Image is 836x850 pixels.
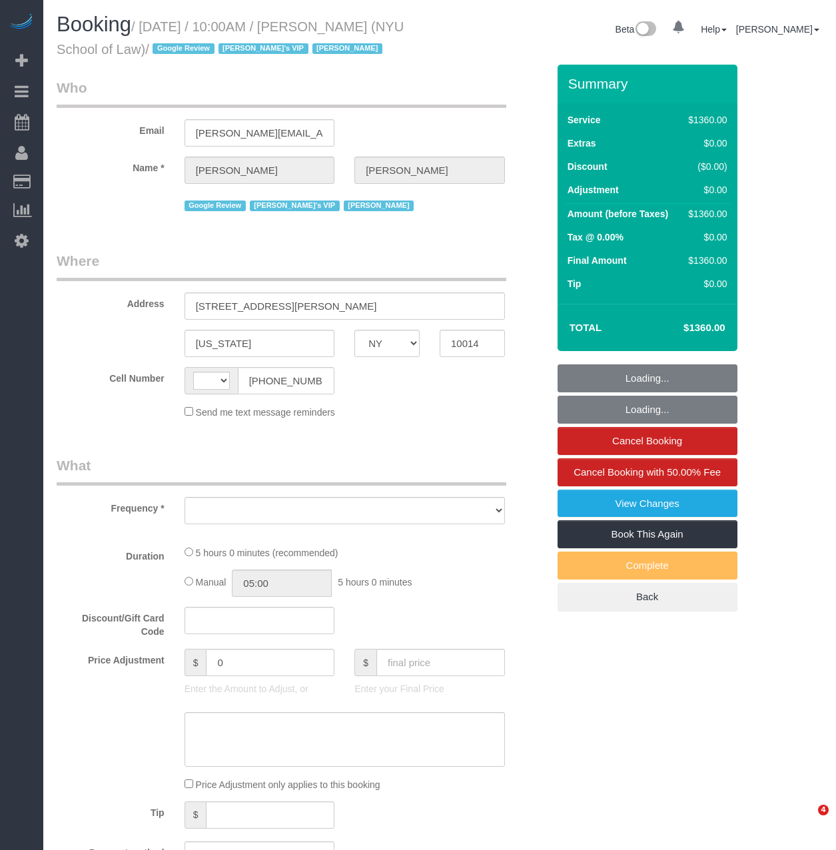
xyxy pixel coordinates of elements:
label: Tip [47,801,175,819]
label: Extras [568,137,596,150]
span: Send me text message reminders [196,407,335,418]
div: ($0.00) [684,160,727,173]
label: Amount (before Taxes) [568,207,668,220]
span: Price Adjustment only applies to this booking [196,779,380,790]
span: Google Review [185,201,246,211]
p: Enter your Final Price [354,682,505,695]
label: Cell Number [47,367,175,385]
legend: Where [57,251,506,281]
label: Tip [568,277,582,290]
label: Email [47,119,175,137]
label: Service [568,113,601,127]
label: Discount [568,160,608,173]
iframe: Intercom live chat [791,805,823,837]
a: [PERSON_NAME] [736,24,819,35]
span: [PERSON_NAME] [344,201,414,211]
label: Tax @ 0.00% [568,230,624,244]
label: Address [47,292,175,310]
div: $0.00 [684,137,727,150]
label: Duration [47,545,175,563]
h3: Summary [568,76,731,91]
img: New interface [634,21,656,39]
span: $ [185,801,207,829]
legend: Who [57,78,506,108]
legend: What [57,456,506,486]
span: Google Review [153,43,214,54]
a: Book This Again [558,520,737,548]
input: Email [185,119,335,147]
div: $0.00 [684,230,727,244]
span: Booking [57,13,131,36]
a: Cancel Booking with 50.00% Fee [558,458,737,486]
a: Back [558,583,737,611]
input: Zip Code [440,330,505,357]
div: $1360.00 [684,254,727,267]
div: $0.00 [684,277,727,290]
div: $1360.00 [684,113,727,127]
span: 5 hours 0 minutes (recommended) [196,548,338,558]
label: Final Amount [568,254,627,267]
label: Frequency * [47,497,175,515]
span: 5 hours 0 minutes [338,577,412,588]
label: Discount/Gift Card Code [47,607,175,638]
label: Price Adjustment [47,649,175,667]
div: $0.00 [684,183,727,197]
input: First Name [185,157,335,184]
a: Help [701,24,727,35]
a: Beta [616,24,657,35]
input: City [185,330,335,357]
h4: $1360.00 [644,322,725,334]
a: View Changes [558,490,737,518]
a: Cancel Booking [558,427,737,455]
span: $ [354,649,376,676]
p: Enter the Amount to Adjust, or [185,682,335,695]
img: Automaid Logo [8,13,35,32]
span: Cancel Booking with 50.00% Fee [574,466,721,478]
strong: Total [570,322,602,333]
div: $1360.00 [684,207,727,220]
span: [PERSON_NAME]'s VIP [250,201,340,211]
span: / [145,42,386,57]
span: 4 [818,805,829,815]
input: final price [376,649,505,676]
input: Last Name [354,157,505,184]
span: [PERSON_NAME]'s VIP [218,43,308,54]
label: Adjustment [568,183,619,197]
label: Name * [47,157,175,175]
span: [PERSON_NAME] [312,43,382,54]
span: $ [185,649,207,676]
span: Manual [196,577,226,588]
input: Cell Number [238,367,335,394]
small: / [DATE] / 10:00AM / [PERSON_NAME] (NYU School of Law) [57,19,404,57]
